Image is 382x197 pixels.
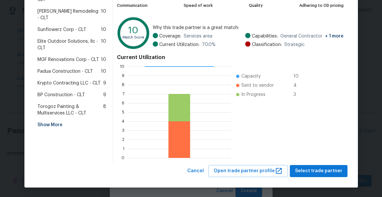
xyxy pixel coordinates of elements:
[293,82,304,89] span: 4
[122,138,124,142] text: 2
[37,80,101,86] span: Krypto Contracting LLC - CLT
[101,56,106,63] span: 10
[37,8,101,21] span: [PERSON_NAME] Remodeling - CLT
[249,2,263,9] div: Quality
[185,165,206,177] button: Cancel
[159,33,181,39] span: Coverage:
[123,147,124,151] text: 1
[120,65,124,68] text: 10
[214,167,283,175] span: Open trade partner profile
[122,119,124,123] text: 4
[103,103,106,116] span: 8
[101,38,106,51] span: 10
[123,36,145,39] text: Match Score
[117,2,148,9] div: Communication
[37,56,99,63] span: MGF Renovations Corp - CLT
[129,26,139,35] text: 10
[284,41,304,48] span: Strategic
[122,92,124,96] text: 7
[241,82,274,89] span: Sent to vendor
[184,33,212,39] span: Services area
[37,38,101,51] span: Elite Outdoor Solutions, llc - CLT
[241,91,265,98] span: In Progress
[101,68,106,75] span: 10
[101,8,106,21] span: 10
[325,34,344,38] span: + 1 more
[208,165,288,177] button: Open trade partner profile
[121,156,124,160] text: 0
[117,54,343,61] h4: Current Utilization
[122,83,124,87] text: 8
[290,165,347,177] button: Select trade partner
[153,24,344,31] span: Why this trade partner is a great match:
[159,41,199,48] span: Current Utilization:
[252,41,282,48] span: Classification:
[122,74,124,78] text: 9
[202,41,216,48] span: 70.0 %
[103,80,106,86] span: 9
[241,73,261,80] span: Capacity
[295,167,342,175] span: Select trade partner
[122,129,124,132] text: 3
[37,26,86,33] span: Sunflowerz Corp - CLT
[293,91,304,98] span: 3
[37,68,93,75] span: Padua Construction - CLT
[122,110,124,114] text: 5
[299,2,344,9] div: Adhering to OD pricing
[184,2,213,9] div: Speed of work
[252,33,278,39] span: Capabilities:
[280,33,344,39] span: General Contractor
[293,73,304,80] span: 10
[103,92,106,98] span: 9
[187,167,204,175] span: Cancel
[35,119,109,131] div: Show More
[37,103,104,116] span: Torogoz Painting & Multiservices LLC - CLT
[37,92,85,98] span: BP Construction - CLT
[101,26,106,33] span: 10
[122,101,124,105] text: 6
